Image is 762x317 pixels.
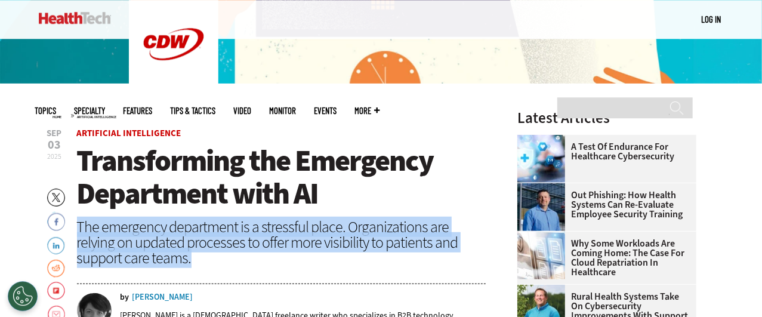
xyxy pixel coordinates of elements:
img: Home [39,12,111,24]
span: by [121,293,129,301]
a: Why Some Workloads Are Coming Home: The Case for Cloud Repatriation in Healthcare [517,239,689,277]
a: Tips & Tactics [171,106,216,115]
div: The emergency department is a stressful place. Organizations are relying on updated processes to ... [77,219,486,266]
a: MonITor [270,106,297,115]
img: Electronic health records [517,232,565,279]
a: A Test of Endurance for Healthcare Cybersecurity [517,142,689,161]
span: Transforming the Emergency Department with AI [77,141,434,213]
span: Sep [47,129,62,138]
a: CDW [129,79,218,91]
span: More [355,106,380,115]
span: Specialty [75,106,106,115]
a: Artificial Intelligence [77,127,181,139]
a: Jim Roeder [517,285,571,294]
a: [PERSON_NAME] [132,293,193,301]
a: Log in [702,14,721,24]
img: Scott Currie [517,183,565,231]
a: Scott Currie [517,183,571,193]
span: 03 [47,139,62,151]
div: User menu [702,13,721,26]
a: Out Phishing: How Health Systems Can Re-Evaluate Employee Security Training [517,190,689,219]
span: 2025 [47,152,61,161]
img: Healthcare cybersecurity [517,135,565,183]
a: Healthcare cybersecurity [517,135,571,144]
div: Cookies Settings [8,281,38,311]
a: Electronic health records [517,232,571,241]
a: Events [314,106,337,115]
a: Features [124,106,153,115]
h3: Latest Articles [517,110,696,125]
span: Topics [35,106,57,115]
button: Open Preferences [8,281,38,311]
a: Video [234,106,252,115]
